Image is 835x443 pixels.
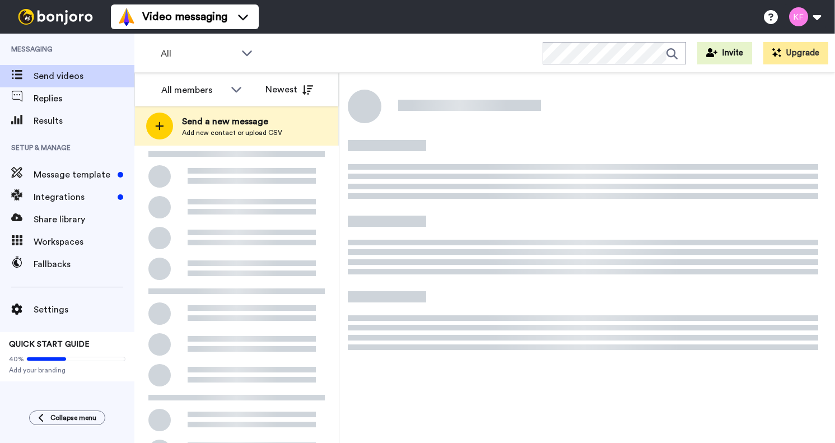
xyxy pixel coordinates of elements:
[161,47,236,60] span: All
[34,258,134,271] span: Fallbacks
[34,303,134,316] span: Settings
[34,190,113,204] span: Integrations
[29,411,105,425] button: Collapse menu
[182,115,282,128] span: Send a new message
[118,8,136,26] img: vm-color.svg
[9,355,24,363] span: 40%
[257,78,321,101] button: Newest
[34,114,134,128] span: Results
[34,168,113,181] span: Message template
[34,92,134,105] span: Replies
[763,42,828,64] button: Upgrade
[161,83,225,97] div: All members
[34,235,134,249] span: Workspaces
[34,213,134,226] span: Share library
[9,366,125,375] span: Add your branding
[34,69,134,83] span: Send videos
[9,341,90,348] span: QUICK START GUIDE
[13,9,97,25] img: bj-logo-header-white.svg
[142,9,227,25] span: Video messaging
[697,42,752,64] button: Invite
[50,413,96,422] span: Collapse menu
[182,128,282,137] span: Add new contact or upload CSV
